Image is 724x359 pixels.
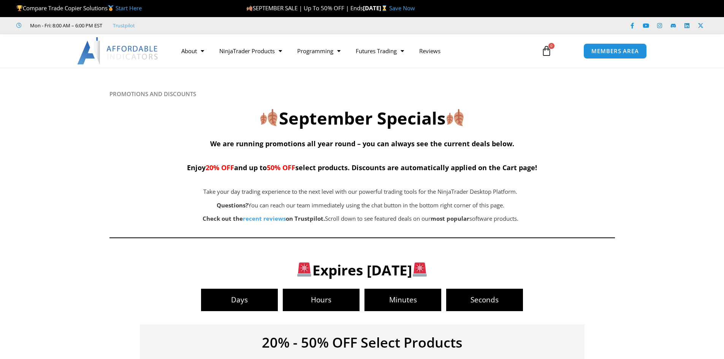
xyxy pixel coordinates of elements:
[413,263,427,277] img: 🚨
[431,215,469,222] b: most popular
[260,109,277,126] img: 🍂
[583,43,647,59] a: MEMBERS AREA
[113,21,135,30] a: Trustpilot
[206,163,234,172] span: 20% OFF
[530,40,563,62] a: 0
[16,4,142,12] span: Compare Trade Copier Solutions
[210,139,514,148] span: We are running promotions all year round – you can always see the current deals below.
[267,163,295,172] span: 50% OFF
[247,5,252,11] img: 🍂
[203,188,517,195] span: Take your day trading experience to the next level with our powerful trading tools for the NinjaT...
[290,42,348,60] a: Programming
[147,214,574,224] p: Scroll down to see featured deals on our software products.
[147,200,574,211] p: You can reach our team immediately using the chat button in the bottom right corner of this page.
[109,107,615,130] h2: September Specials
[201,296,278,304] span: Days
[412,42,448,60] a: Reviews
[212,42,290,60] a: NinjaTrader Products
[591,48,639,54] span: MEMBERS AREA
[446,296,523,304] span: Seconds
[187,163,537,172] span: Enjoy and up to select products. Discounts are automatically applied on the Cart page!
[122,261,602,279] h3: Expires [DATE]
[297,263,311,277] img: 🚨
[389,4,415,12] a: Save Now
[116,4,142,12] a: Start Here
[151,336,573,350] h4: 20% - 50% OFF Select Products
[17,5,22,11] img: 🏆
[174,42,212,60] a: About
[548,43,554,49] span: 0
[348,42,412,60] a: Futures Trading
[447,109,464,126] img: 🍂
[108,5,114,11] img: 🥇
[174,42,532,60] nav: Menu
[77,37,159,65] img: LogoAI | Affordable Indicators – NinjaTrader
[28,21,102,30] span: Mon - Fri: 8:00 AM – 6:00 PM EST
[243,215,286,222] a: recent reviews
[363,4,389,12] strong: [DATE]
[203,215,325,222] strong: Check out the on Trustpilot.
[382,5,387,11] img: ⌛
[217,201,248,209] strong: Questions?
[283,296,360,304] span: Hours
[364,296,441,304] span: Minutes
[109,90,615,98] h6: PROMOTIONS AND DISCOUNTS
[246,4,363,12] span: SEPTEMBER SALE | Up To 50% OFF | Ends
